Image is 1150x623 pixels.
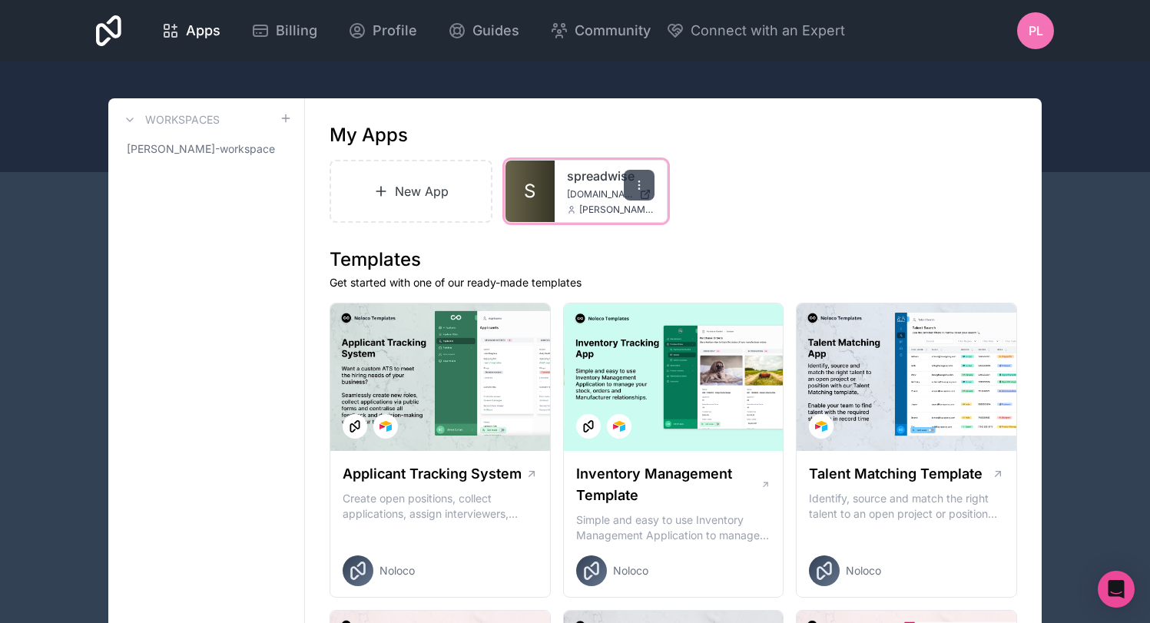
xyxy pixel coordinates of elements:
span: Noloco [379,563,415,578]
img: Airtable Logo [379,420,392,432]
img: Airtable Logo [613,420,625,432]
a: [PERSON_NAME]-workspace [121,135,292,163]
span: Guides [472,20,519,41]
span: [PERSON_NAME][EMAIL_ADDRESS] [579,204,655,216]
a: Guides [436,14,532,48]
p: Get started with one of our ready-made templates [330,275,1017,290]
button: Connect with an Expert [666,20,845,41]
a: New App [330,160,492,223]
span: Connect with an Expert [691,20,845,41]
a: [DOMAIN_NAME] [567,188,655,200]
h1: Talent Matching Template [809,463,983,485]
span: Apps [186,20,220,41]
h1: Inventory Management Template [576,463,761,506]
h1: Applicant Tracking System [343,463,522,485]
span: Profile [373,20,417,41]
h1: Templates [330,247,1017,272]
span: S [524,179,535,204]
h3: Workspaces [145,112,220,128]
span: Community [575,20,651,41]
p: Identify, source and match the right talent to an open project or position with our Talent Matchi... [809,491,1004,522]
a: Community [538,14,663,48]
a: Profile [336,14,429,48]
span: Noloco [613,563,648,578]
span: Noloco [846,563,881,578]
a: spreadwise [567,167,655,185]
p: Simple and easy to use Inventory Management Application to manage your stock, orders and Manufact... [576,512,771,543]
span: [PERSON_NAME]-workspace [127,141,275,157]
div: Open Intercom Messenger [1098,571,1135,608]
img: Airtable Logo [815,420,827,432]
a: S [505,161,555,222]
p: Create open positions, collect applications, assign interviewers, centralise candidate feedback a... [343,491,538,522]
span: PL [1029,22,1043,40]
a: Workspaces [121,111,220,129]
a: Billing [239,14,330,48]
h1: My Apps [330,123,408,147]
span: Billing [276,20,317,41]
span: [DOMAIN_NAME] [567,188,633,200]
a: Apps [149,14,233,48]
